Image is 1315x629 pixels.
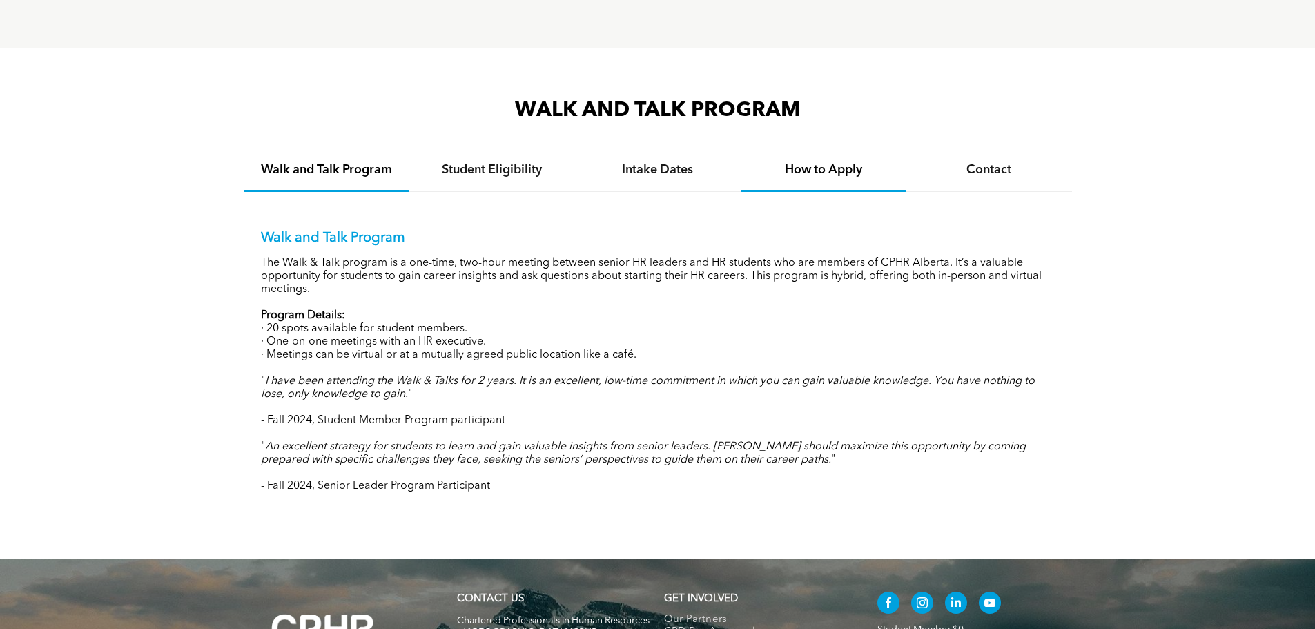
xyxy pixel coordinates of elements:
p: Walk and Talk Program [261,230,1055,246]
a: linkedin [945,592,967,617]
a: youtube [979,592,1001,617]
p: The Walk & Talk program is a one-time, two-hour meeting between senior HR leaders and HR students... [261,257,1055,296]
h4: Intake Dates [587,162,728,177]
em: I have been attending the Walk & Talks for 2 years. It is an excellent, low-time commitment in wh... [261,376,1035,400]
p: " " [261,441,1055,467]
p: " " [261,375,1055,401]
h4: Student Eligibility [422,162,563,177]
a: facebook [877,592,899,617]
h4: How to Apply [753,162,894,177]
span: GET INVOLVED [664,594,738,604]
a: instagram [911,592,933,617]
p: - Fall 2024, Senior Leader Program Participant [261,480,1055,493]
p: - Fall 2024, Student Member Program participant [261,414,1055,427]
p: · Meetings can be virtual or at a mutually agreed public location like a café. [261,349,1055,362]
h4: Walk and Talk Program [256,162,397,177]
span: WALK AND TALK PROGRAM [515,100,801,121]
a: Our Partners [664,614,848,626]
p: · 20 spots available for student members. [261,322,1055,336]
h4: Contact [919,162,1060,177]
em: An excellent strategy for students to learn and gain valuable insights from senior leaders. [PERS... [261,441,1026,465]
p: · One-on-one meetings with an HR executive. [261,336,1055,349]
strong: Program Details: [261,310,345,321]
a: CONTACT US [457,594,524,604]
